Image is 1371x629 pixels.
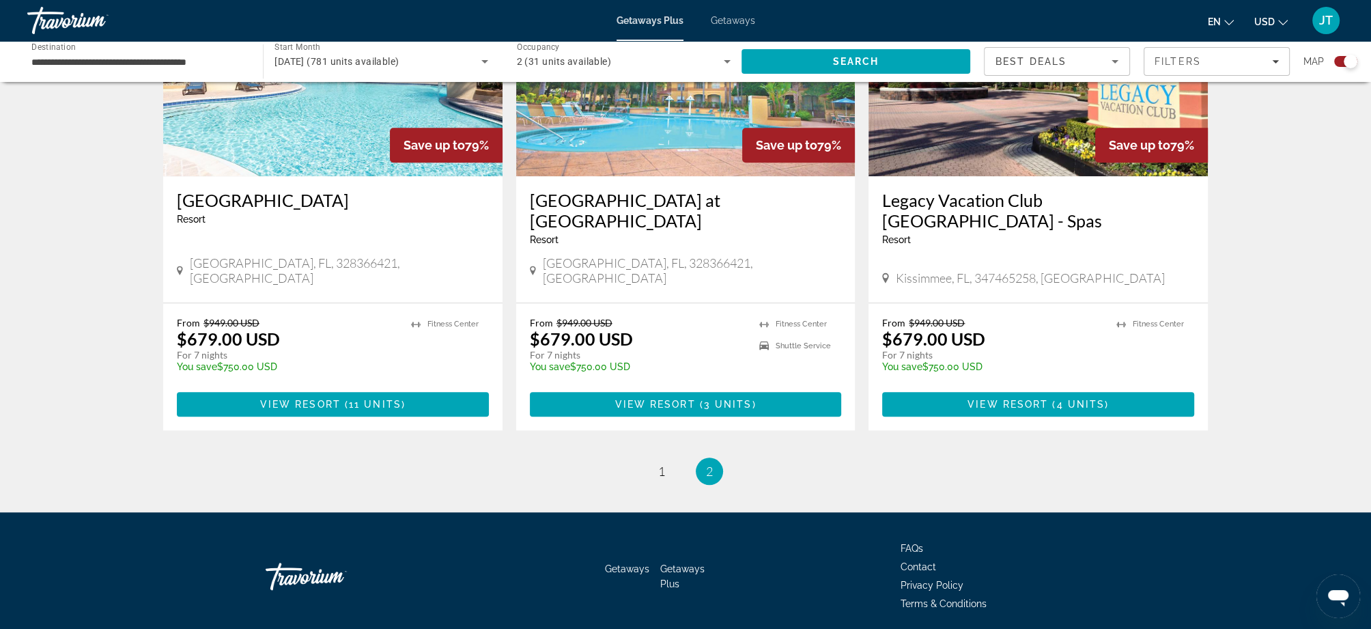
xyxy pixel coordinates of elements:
span: View Resort [967,399,1048,410]
span: You save [530,361,570,372]
a: Privacy Policy [901,580,963,591]
span: Map [1303,52,1324,71]
button: Change language [1208,12,1234,31]
p: $750.00 USD [177,361,397,372]
span: $949.00 USD [203,317,259,329]
nav: Pagination [163,458,1208,485]
span: Resort [177,214,206,225]
span: 11 units [349,399,401,410]
p: $679.00 USD [530,329,633,349]
a: Getaways Plus [660,563,705,589]
span: Best Deals [995,56,1066,67]
span: Search [833,56,879,67]
span: Filters [1155,56,1201,67]
span: Occupancy [517,42,560,52]
span: 4 units [1056,399,1105,410]
a: Terms & Conditions [901,598,987,609]
button: View Resort(11 units) [177,392,489,417]
span: View Resort [614,399,695,410]
span: Resort [530,234,559,245]
span: Destination [31,42,76,51]
span: Kissimmee, FL, 347465258, [GEOGRAPHIC_DATA] [896,270,1164,285]
a: [GEOGRAPHIC_DATA] at [GEOGRAPHIC_DATA] [530,190,842,231]
a: Travorium [27,3,164,38]
p: For 7 nights [882,349,1103,361]
span: USD [1254,16,1275,27]
span: View Resort [260,399,341,410]
p: For 7 nights [177,349,397,361]
span: Save up to [756,138,817,152]
iframe: Button to launch messaging window [1316,574,1360,618]
span: en [1208,16,1221,27]
button: Change currency [1254,12,1288,31]
span: Resort [882,234,911,245]
button: User Menu [1308,6,1344,35]
p: $679.00 USD [882,329,985,349]
span: [GEOGRAPHIC_DATA], FL, 328366421, [GEOGRAPHIC_DATA] [190,255,489,285]
span: Save up to [1109,138,1170,152]
div: 79% [390,128,503,163]
span: Save up to [404,138,465,152]
a: Contact [901,561,936,572]
button: Search [741,49,970,74]
span: Start Month [274,42,320,52]
button: Filters [1144,47,1290,76]
span: $949.00 USD [909,317,965,329]
span: Shuttle Service [776,341,831,350]
a: FAQs [901,543,923,554]
span: You save [177,361,217,372]
span: From [882,317,905,329]
span: From [177,317,200,329]
span: 2 (31 units available) [517,56,612,67]
mat-select: Sort by [995,53,1118,70]
span: Fitness Center [1133,320,1184,329]
span: ( ) [1048,399,1109,410]
button: View Resort(4 units) [882,392,1194,417]
a: Getaways Plus [617,15,683,26]
span: ( ) [341,399,406,410]
a: Go Home [266,556,402,597]
span: ( ) [696,399,757,410]
p: For 7 nights [530,349,746,361]
span: $949.00 USD [556,317,612,329]
span: You save [882,361,922,372]
span: Fitness Center [776,320,827,329]
p: $750.00 USD [882,361,1103,372]
a: Getaways [605,563,649,574]
span: JT [1319,14,1333,27]
span: 2 [706,464,713,479]
input: Select destination [31,54,245,70]
div: 79% [742,128,855,163]
button: View Resort(3 units) [530,392,842,417]
span: 3 units [704,399,752,410]
p: $679.00 USD [177,329,280,349]
span: [GEOGRAPHIC_DATA], FL, 328366421, [GEOGRAPHIC_DATA] [543,255,842,285]
a: Getaways [711,15,755,26]
div: 79% [1095,128,1208,163]
span: From [530,317,553,329]
a: Legacy Vacation Club [GEOGRAPHIC_DATA] - Spas [882,190,1194,231]
span: Fitness Center [427,320,479,329]
span: 1 [658,464,665,479]
span: [DATE] (781 units available) [274,56,399,67]
p: $750.00 USD [530,361,746,372]
a: [GEOGRAPHIC_DATA] [177,190,489,210]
